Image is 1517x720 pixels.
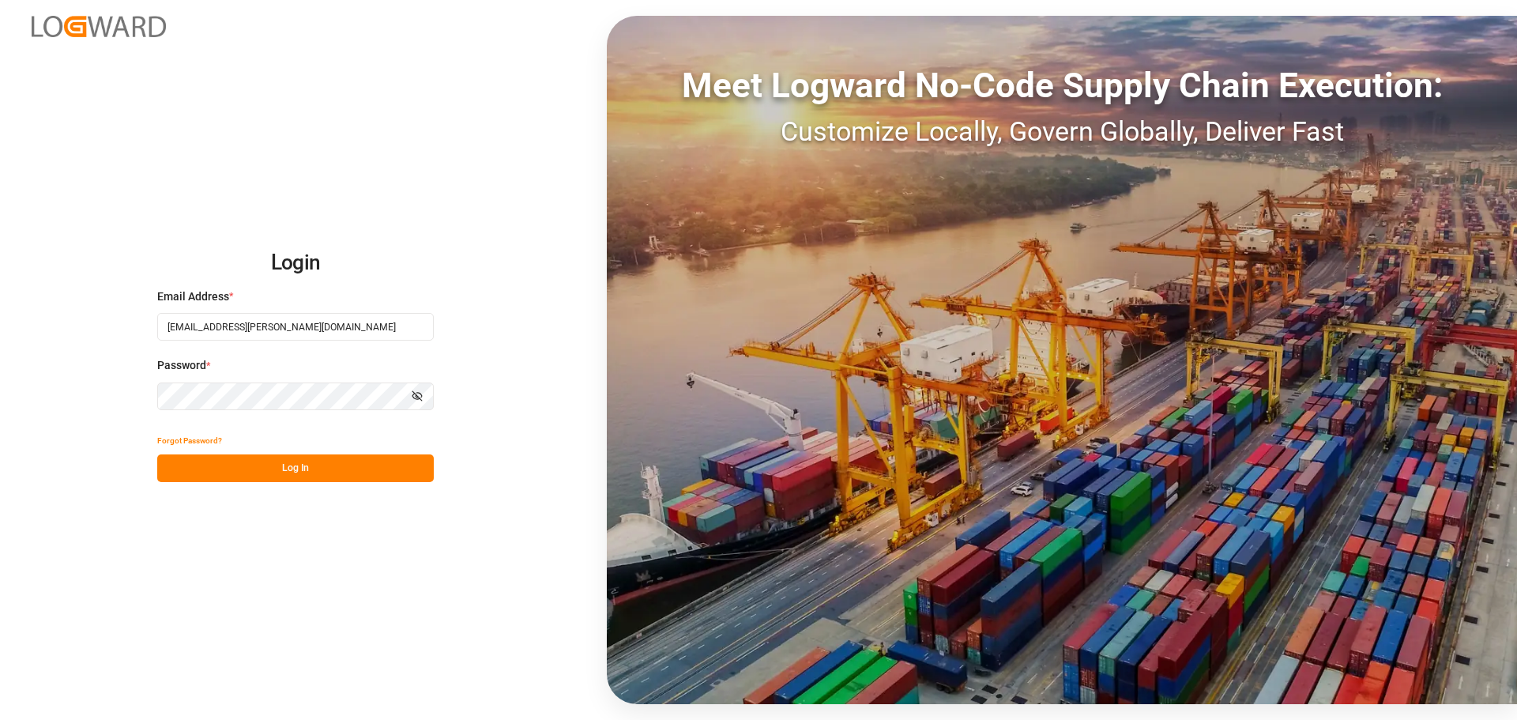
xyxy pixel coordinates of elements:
[157,357,206,374] span: Password
[157,288,229,305] span: Email Address
[157,313,434,341] input: Enter your email
[32,16,166,37] img: Logward_new_orange.png
[157,454,434,482] button: Log In
[607,111,1517,152] div: Customize Locally, Govern Globally, Deliver Fast
[157,427,222,454] button: Forgot Password?
[157,238,434,288] h2: Login
[607,59,1517,111] div: Meet Logward No-Code Supply Chain Execution:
